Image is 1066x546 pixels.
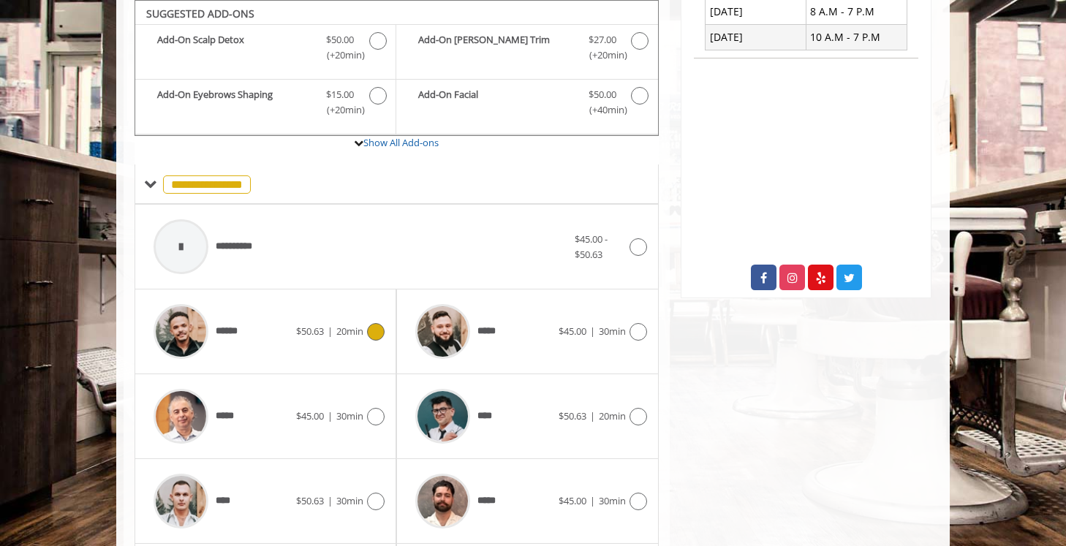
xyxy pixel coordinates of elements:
span: 20min [599,409,626,422]
span: 30min [336,494,363,507]
span: | [328,325,333,338]
span: $45.00 [559,494,586,507]
span: $45.00 - $50.63 [575,232,608,261]
span: 30min [599,325,626,338]
span: $50.63 [296,325,324,338]
span: | [590,409,595,422]
span: $50.63 [559,409,586,422]
span: 30min [336,409,363,422]
b: SUGGESTED ADD-ONS [146,7,254,20]
span: $50.00 [589,87,616,102]
label: Add-On Beard Trim [404,32,650,67]
label: Add-On Facial [404,87,650,121]
span: (+20min ) [319,48,362,63]
span: 30min [599,494,626,507]
td: [DATE] [706,25,806,50]
span: $45.00 [559,325,586,338]
a: Show All Add-ons [363,136,439,149]
label: Add-On Scalp Detox [143,32,388,67]
span: (+20min ) [581,48,624,63]
span: $27.00 [589,32,616,48]
b: Add-On Facial [418,87,573,118]
span: | [328,409,333,422]
span: | [590,325,595,338]
span: $15.00 [326,87,354,102]
span: 20min [336,325,363,338]
span: | [590,494,595,507]
span: $50.00 [326,32,354,48]
span: $45.00 [296,409,324,422]
span: (+40min ) [581,102,624,118]
td: 10 A.M - 7 P.M [806,25,907,50]
b: Add-On [PERSON_NAME] Trim [418,32,573,63]
span: | [328,494,333,507]
b: Add-On Scalp Detox [157,32,311,63]
b: Add-On Eyebrows Shaping [157,87,311,118]
span: $50.63 [296,494,324,507]
label: Add-On Eyebrows Shaping [143,87,388,121]
span: (+20min ) [319,102,362,118]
